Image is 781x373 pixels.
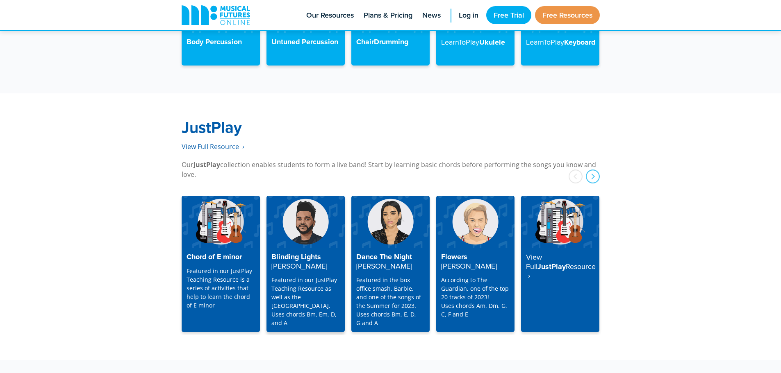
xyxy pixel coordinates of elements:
span: View Full Resource‎‏‏‎ ‎ › [182,142,244,151]
strong: LearnToPlay [526,37,564,47]
a: View Full Resource‎‏‏‎ ‎ › [182,142,244,151]
h4: Dance The Night [356,253,425,271]
strong: JustPlay [182,116,242,138]
div: next [586,170,600,183]
a: Chord of E minor Featured in our JustPlay Teaching Resource is a series of activities that help t... [182,196,260,332]
strong: [PERSON_NAME] [356,261,412,271]
a: Free Trial [486,6,531,24]
strong: [PERSON_NAME] [441,261,497,271]
p: Featured in our JustPlay Teaching Resource as well as the [GEOGRAPHIC_DATA]. Uses chords Bm, Em, ... [271,276,340,327]
p: Our collection enables students to form a live band! Start by learning basic chords before perfor... [182,160,600,179]
a: Dance The Night[PERSON_NAME] Featured in the box office smash, Barbie, and one of the songs of th... [351,196,430,332]
a: View FullJustPlayResource ‎ › [521,196,599,332]
strong: JustPlay [194,160,220,169]
h4: Body Percussion [187,38,255,47]
div: prev [569,170,583,183]
strong: [PERSON_NAME] [271,261,327,271]
span: Log in [459,10,478,21]
h4: Keyboard [526,38,594,47]
a: Blinding Lights[PERSON_NAME] Featured in our JustPlay Teaching Resource as well as the [GEOGRAPHI... [266,196,345,332]
strong: Resource ‎ › [526,261,596,281]
a: Flowers[PERSON_NAME] According to The Guardian, one of the top 20 tracks of 2023!Uses chords Am, ... [436,196,515,332]
h4: Chord of E minor [187,253,255,262]
h4: Blinding Lights [271,253,340,271]
h4: ChairDrumming [356,38,425,47]
strong: LearnToPlay [441,37,479,47]
a: Free Resources [535,6,600,24]
h4: Flowers [441,253,510,271]
p: Featured in the box office smash, Barbie, and one of the songs of the Summer for 2023. Uses chord... [356,276,425,327]
h4: JustPlay [526,253,594,280]
span: Our Resources [306,10,354,21]
p: According to The Guardian, one of the top 20 tracks of 2023! Uses chords Am, Dm, G, C, F and E [441,276,510,319]
p: Featured in our JustPlay Teaching Resource is a series of activities that help to learn the chord... [187,267,255,310]
h4: Untuned Percussion [271,38,340,47]
h4: Ukulele [441,38,510,47]
span: News [422,10,441,21]
strong: View Full [526,252,542,271]
span: Plans & Pricing [364,10,412,21]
